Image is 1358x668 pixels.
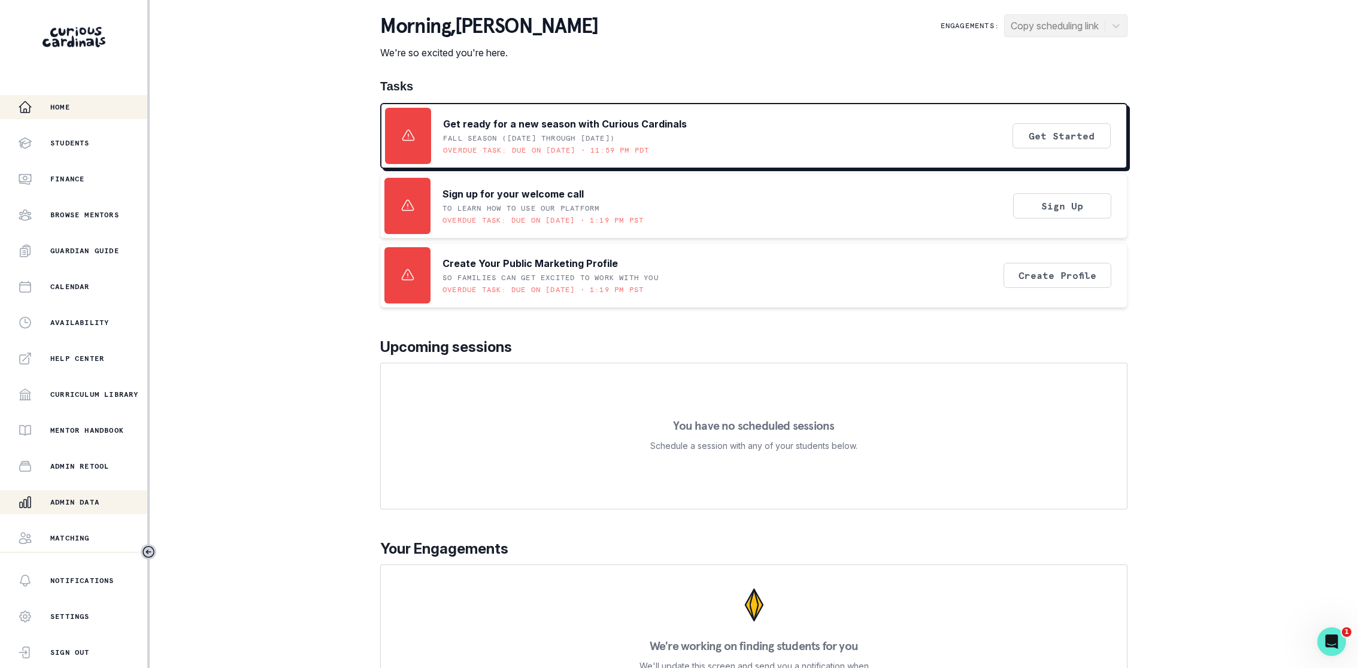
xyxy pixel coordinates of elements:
span: 1 [1342,627,1351,637]
p: Home [50,102,70,112]
p: Schedule a session with any of your students below. [650,439,857,453]
p: Sign up for your welcome call [442,187,584,201]
iframe: Intercom live chat [1317,627,1346,656]
p: Browse Mentors [50,210,119,220]
p: morning , [PERSON_NAME] [380,14,598,38]
p: We're so excited you're here. [380,45,598,60]
p: We're working on finding students for you [650,640,858,652]
p: SO FAMILIES CAN GET EXCITED TO WORK WITH YOU [442,273,659,283]
p: Fall Season ([DATE] through [DATE]) [443,133,615,143]
p: Sign Out [50,648,90,657]
p: Students [50,138,90,148]
p: Availability [50,318,109,327]
p: Upcoming sessions [380,336,1127,358]
img: Curious Cardinals Logo [43,27,105,47]
button: Sign Up [1013,193,1111,218]
p: Admin Retool [50,461,109,471]
p: Overdue task: Due on [DATE] • 1:19 PM PST [442,215,644,225]
p: Create Your Public Marketing Profile [442,256,618,271]
p: Help Center [50,354,104,363]
p: Admin Data [50,497,99,507]
p: Curriculum Library [50,390,139,399]
h1: Tasks [380,79,1127,93]
p: Your Engagements [380,538,1127,560]
p: Finance [50,174,84,184]
p: Notifications [50,576,114,585]
p: Get ready for a new season with Curious Cardinals [443,117,687,131]
p: Matching [50,533,90,543]
p: Guardian Guide [50,246,119,256]
p: You have no scheduled sessions [673,420,834,432]
p: Settings [50,612,90,621]
p: Engagements: [941,21,999,31]
p: Overdue task: Due on [DATE] • 1:19 PM PST [442,285,644,294]
button: Toggle sidebar [141,544,156,560]
p: To learn how to use our platform [442,204,599,213]
p: Mentor Handbook [50,426,124,435]
button: Get Started [1013,123,1111,148]
p: Calendar [50,282,90,292]
p: Overdue task: Due on [DATE] • 11:59 PM PDT [443,145,649,155]
button: Create Profile [1004,263,1111,288]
